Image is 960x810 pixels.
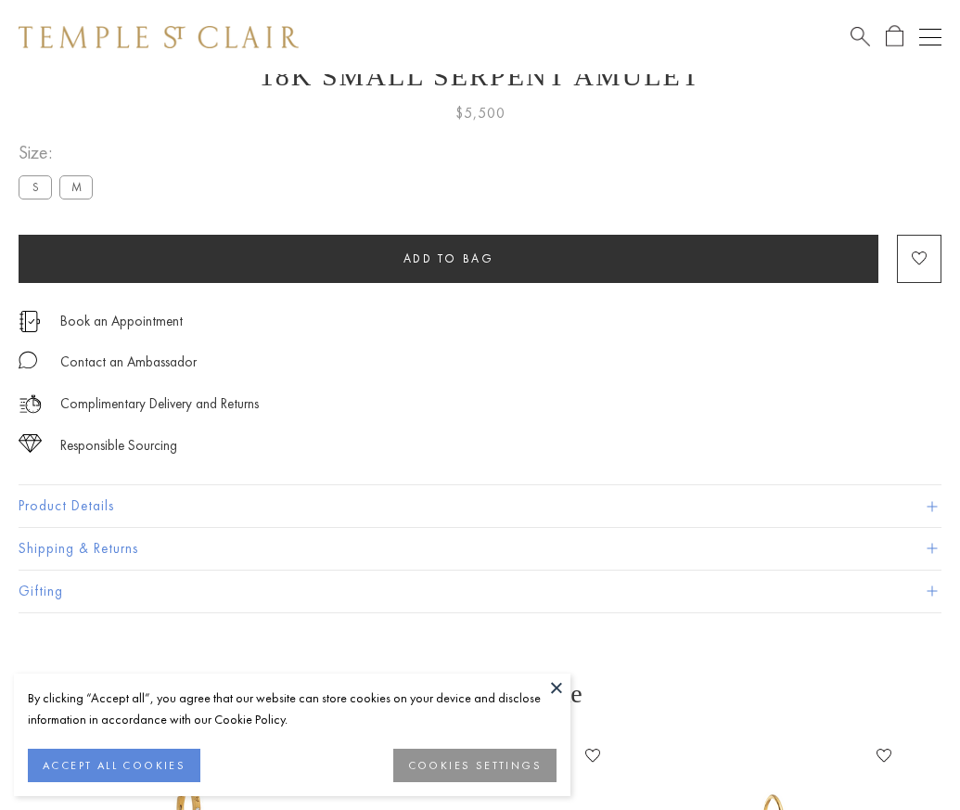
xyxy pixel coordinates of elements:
[19,137,100,168] span: Size:
[886,25,903,48] a: Open Shopping Bag
[19,60,941,92] h1: 18K Small Serpent Amulet
[19,434,42,453] img: icon_sourcing.svg
[60,351,197,374] div: Contact an Ambassador
[19,528,941,570] button: Shipping & Returns
[28,749,200,782] button: ACCEPT ALL COOKIES
[19,26,299,48] img: Temple St. Clair
[403,251,494,266] span: Add to bag
[393,749,557,782] button: COOKIES SETTINGS
[59,175,93,199] label: M
[19,571,941,612] button: Gifting
[19,235,878,283] button: Add to bag
[19,351,37,369] img: MessageIcon-01_2.svg
[455,101,506,125] span: $5,500
[19,175,52,199] label: S
[19,392,42,416] img: icon_delivery.svg
[19,485,941,527] button: Product Details
[851,25,870,48] a: Search
[919,26,941,48] button: Open navigation
[60,434,177,457] div: Responsible Sourcing
[60,311,183,331] a: Book an Appointment
[28,688,557,730] div: By clicking “Accept all”, you agree that our website can store cookies on your device and disclos...
[19,311,41,332] img: icon_appointment.svg
[60,392,259,416] p: Complimentary Delivery and Returns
